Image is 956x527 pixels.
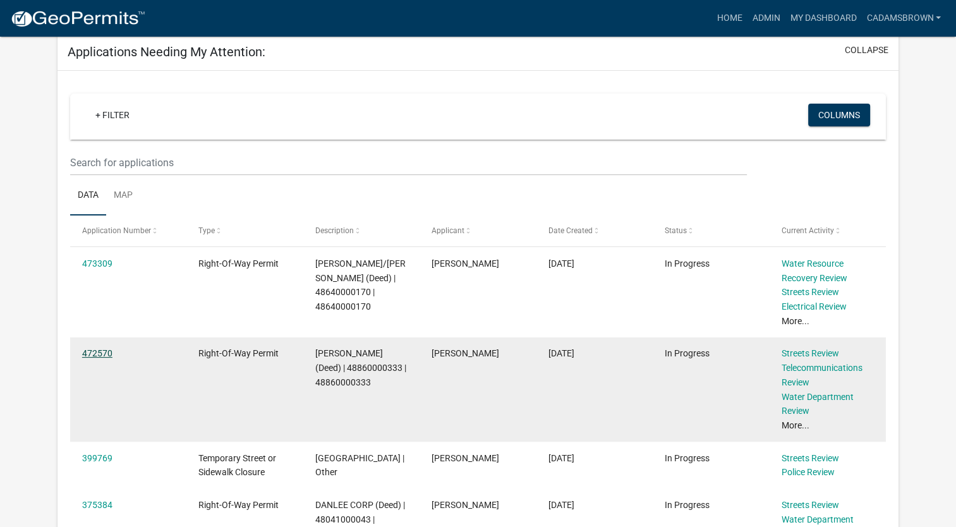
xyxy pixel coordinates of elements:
span: Application Number [82,226,151,235]
a: cadamsbrown [861,6,946,30]
button: Columns [808,104,870,126]
span: Date Created [548,226,593,235]
datatable-header-cell: Application Number [70,215,186,246]
datatable-header-cell: Date Created [536,215,652,246]
span: 09/02/2025 [548,348,574,358]
span: Status [665,226,687,235]
span: 09/03/2025 [548,258,574,269]
a: Streets Review [781,287,838,297]
h5: Applications Needing My Attention: [68,44,265,59]
span: Description [315,226,354,235]
a: Admin [747,6,785,30]
a: My Dashboard [785,6,861,30]
span: Right-Of-Way Permit [198,348,279,358]
span: Current Activity [781,226,833,235]
span: 04/03/2025 [548,453,574,463]
a: Electrical Review [781,301,846,312]
a: Streets Review [781,500,838,510]
button: collapse [845,44,888,57]
datatable-header-cell: Status [653,215,769,246]
a: Streets Review [781,348,838,358]
input: Search for applications [70,150,747,176]
a: Water Department Review [781,392,853,416]
a: Water Resource Recovery Review [781,258,847,283]
datatable-header-cell: Applicant [420,215,536,246]
span: In Progress [665,258,710,269]
span: juan perez [432,500,499,510]
span: Temporary Street or Sidewalk Closure [198,453,276,478]
a: Streets Review [781,453,838,463]
span: Indianola Public Library | Other [315,453,404,478]
span: Type [198,226,215,235]
a: Data [70,176,106,216]
a: + Filter [85,104,140,126]
a: Map [106,176,140,216]
a: 375384 [82,500,112,510]
a: 473309 [82,258,112,269]
span: BAKER, SHIRLEY U (Deed) | 48860000333 | 48860000333 [315,348,406,387]
span: In Progress [665,348,710,358]
span: Jacy West [432,453,499,463]
span: JENSEN, JOHN J/CHERYL A (Deed) | 48640000170 | 48640000170 [315,258,406,312]
a: 399769 [82,453,112,463]
span: Applicant [432,226,464,235]
datatable-header-cell: Type [186,215,303,246]
a: More... [781,316,809,326]
span: Right-Of-Way Permit [198,258,279,269]
span: Brannon Hilton [432,258,499,269]
span: 02/11/2025 [548,500,574,510]
span: Taylor Peters [432,348,499,358]
a: 472570 [82,348,112,358]
span: In Progress [665,500,710,510]
span: Right-Of-Way Permit [198,500,279,510]
span: In Progress [665,453,710,463]
a: Police Review [781,467,834,477]
a: More... [781,420,809,430]
datatable-header-cell: Current Activity [769,215,885,246]
datatable-header-cell: Description [303,215,420,246]
a: Telecommunications Review [781,363,862,387]
a: Home [711,6,747,30]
